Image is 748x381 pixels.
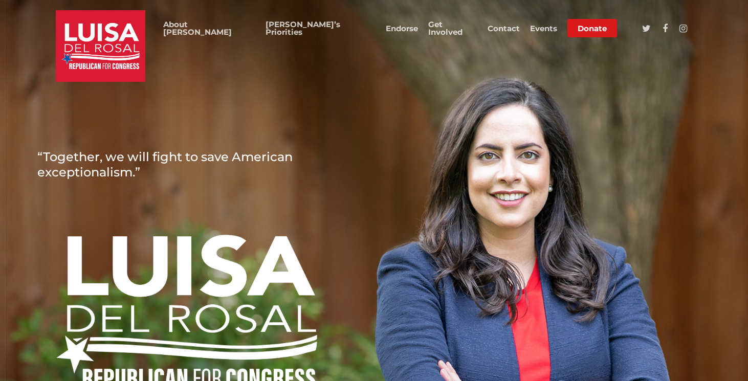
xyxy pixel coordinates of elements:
[266,20,376,36] a: [PERSON_NAME]’s Priorities
[530,25,557,32] a: Events
[567,25,617,32] a: Donate
[56,10,146,82] img: Luisa del Rosal
[386,25,418,32] a: Endorse
[488,25,520,32] a: Contact
[428,20,477,36] a: Get Involved
[37,149,337,180] h4: “Together, we will fight to save American exceptionalism.”
[163,20,255,36] a: About [PERSON_NAME]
